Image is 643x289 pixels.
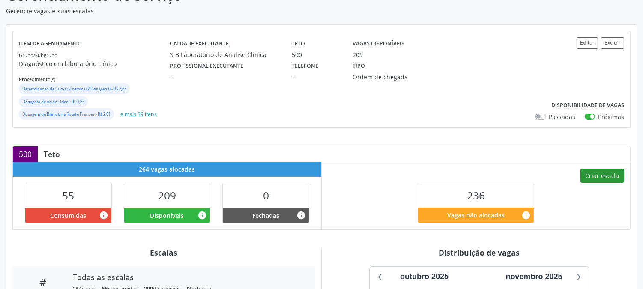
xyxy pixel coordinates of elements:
[551,99,624,112] label: Disponibilidade de vagas
[170,50,280,59] div: S B Laboratorio de Analise Clinica
[292,72,341,81] div: --
[296,211,306,220] i: Vagas alocadas e sem marcações associadas que tiveram sua disponibilidade fechada
[18,276,67,289] div: #
[328,248,631,257] div: Distribuição de vagas
[292,59,318,72] label: Telefone
[292,50,341,59] div: 500
[601,37,624,49] button: Excluir
[353,50,363,59] div: 209
[447,211,505,220] span: Vagas não alocadas
[62,188,74,202] span: 55
[549,112,576,121] label: Passadas
[158,188,176,202] span: 209
[170,59,243,72] label: Profissional executante
[13,146,38,162] div: 500
[170,37,229,51] label: Unidade executante
[252,211,279,220] span: Fechadas
[13,162,321,177] div: 264 vagas alocadas
[22,111,111,117] small: Dosagem de Bilirrubina Total e Fracoes - R$ 2,01
[19,59,170,68] p: Diagnóstico em laboratório clínico
[521,211,531,220] i: Quantidade de vagas restantes do teto de vagas
[38,149,66,159] div: Teto
[117,108,160,120] button: e mais 39 itens
[467,188,485,202] span: 236
[73,272,303,282] div: Todas as escalas
[19,37,82,51] label: Item de agendamento
[12,248,315,257] div: Escalas
[353,37,404,51] label: Vagas disponíveis
[170,72,280,81] div: --
[19,52,57,58] small: Grupo/Subgrupo
[292,37,305,51] label: Teto
[353,59,365,72] label: Tipo
[197,211,207,220] i: Vagas alocadas e sem marcações associadas
[99,211,108,220] i: Vagas alocadas que possuem marcações associadas
[263,188,269,202] span: 0
[6,6,448,15] p: Gerencie vagas e suas escalas
[22,86,126,92] small: Determinacao de Curva Glicemica (2 Dosagens) - R$ 3,63
[502,271,565,283] div: novembro 2025
[19,76,55,82] small: Procedimento(s)
[22,99,84,105] small: Dosagem de Acido Urico - R$ 1,85
[580,169,624,183] button: Criar escala
[397,271,452,283] div: outubro 2025
[577,37,598,49] button: Editar
[598,112,624,121] label: Próximas
[50,211,86,220] span: Consumidas
[353,72,432,81] div: Ordem de chegada
[150,211,184,220] span: Disponíveis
